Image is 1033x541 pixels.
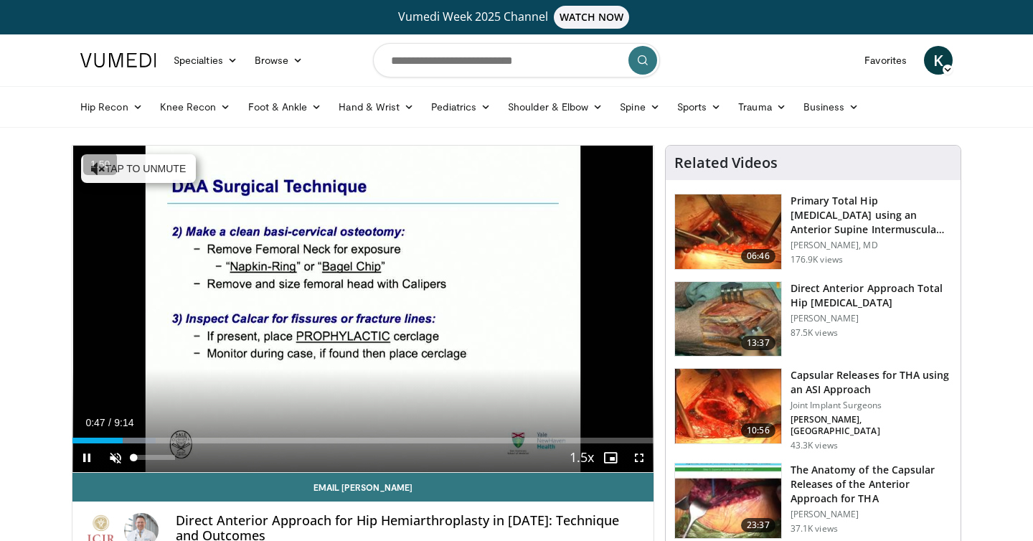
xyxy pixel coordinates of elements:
a: 13:37 Direct Anterior Approach Total Hip [MEDICAL_DATA] [PERSON_NAME] 87.5K views [674,281,952,357]
h3: Primary Total Hip [MEDICAL_DATA] using an Anterior Supine Intermuscula… [791,194,952,237]
p: 37.1K views [791,523,838,535]
img: c4ab79f4-af1a-4690-87a6-21f275021fd0.150x105_q85_crop-smart_upscale.jpg [675,464,781,538]
a: 06:46 Primary Total Hip [MEDICAL_DATA] using an Anterior Supine Intermuscula… [PERSON_NAME], MD 1... [674,194,952,270]
a: Specialties [165,46,246,75]
a: Trauma [730,93,795,121]
span: 06:46 [741,249,775,263]
p: [PERSON_NAME], [GEOGRAPHIC_DATA] [791,414,952,437]
a: Spine [611,93,668,121]
a: Sports [669,93,730,121]
span: 0:47 [85,417,105,428]
button: Tap to unmute [81,154,196,183]
img: 263423_3.png.150x105_q85_crop-smart_upscale.jpg [675,194,781,269]
video-js: Video Player [72,146,654,473]
button: Unmute [101,443,130,472]
a: Shoulder & Elbow [499,93,611,121]
button: Playback Rate [567,443,596,472]
span: 9:14 [114,417,133,428]
h3: Direct Anterior Approach Total Hip [MEDICAL_DATA] [791,281,952,310]
span: 13:37 [741,336,775,350]
div: Volume Level [133,455,174,460]
a: Vumedi Week 2025 ChannelWATCH NOW [82,6,951,29]
a: K [924,46,953,75]
p: [PERSON_NAME], MD [791,240,952,251]
a: 10:56 Capsular Releases for THA using an ASI Approach Joint Implant Surgeons [PERSON_NAME], [GEOG... [674,368,952,451]
a: 23:37 The Anatomy of the Capsular Releases of the Anterior Approach for THA [PERSON_NAME] 37.1K v... [674,463,952,539]
a: Hand & Wrist [330,93,423,121]
a: Foot & Ankle [240,93,331,121]
p: 87.5K views [791,327,838,339]
a: Favorites [856,46,915,75]
a: Browse [246,46,312,75]
input: Search topics, interventions [373,43,660,77]
a: Hip Recon [72,93,151,121]
a: Business [795,93,868,121]
h3: The Anatomy of the Capsular Releases of the Anterior Approach for THA [791,463,952,506]
span: WATCH NOW [554,6,630,29]
img: 314571_3.png.150x105_q85_crop-smart_upscale.jpg [675,369,781,443]
h3: Capsular Releases for THA using an ASI Approach [791,368,952,397]
p: [PERSON_NAME] [791,313,952,324]
p: [PERSON_NAME] [791,509,952,520]
span: 10:56 [741,423,775,438]
span: 23:37 [741,518,775,532]
a: Email [PERSON_NAME] [72,473,654,502]
img: 294118_0000_1.png.150x105_q85_crop-smart_upscale.jpg [675,282,781,357]
p: 176.9K views [791,254,843,265]
p: 43.3K views [791,440,838,451]
a: Pediatrics [423,93,499,121]
button: Enable picture-in-picture mode [596,443,625,472]
span: / [108,417,111,428]
a: Knee Recon [151,93,240,121]
p: Joint Implant Surgeons [791,400,952,411]
div: Progress Bar [72,438,654,443]
button: Fullscreen [625,443,654,472]
h4: Related Videos [674,154,778,171]
img: VuMedi Logo [80,53,156,67]
button: Pause [72,443,101,472]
